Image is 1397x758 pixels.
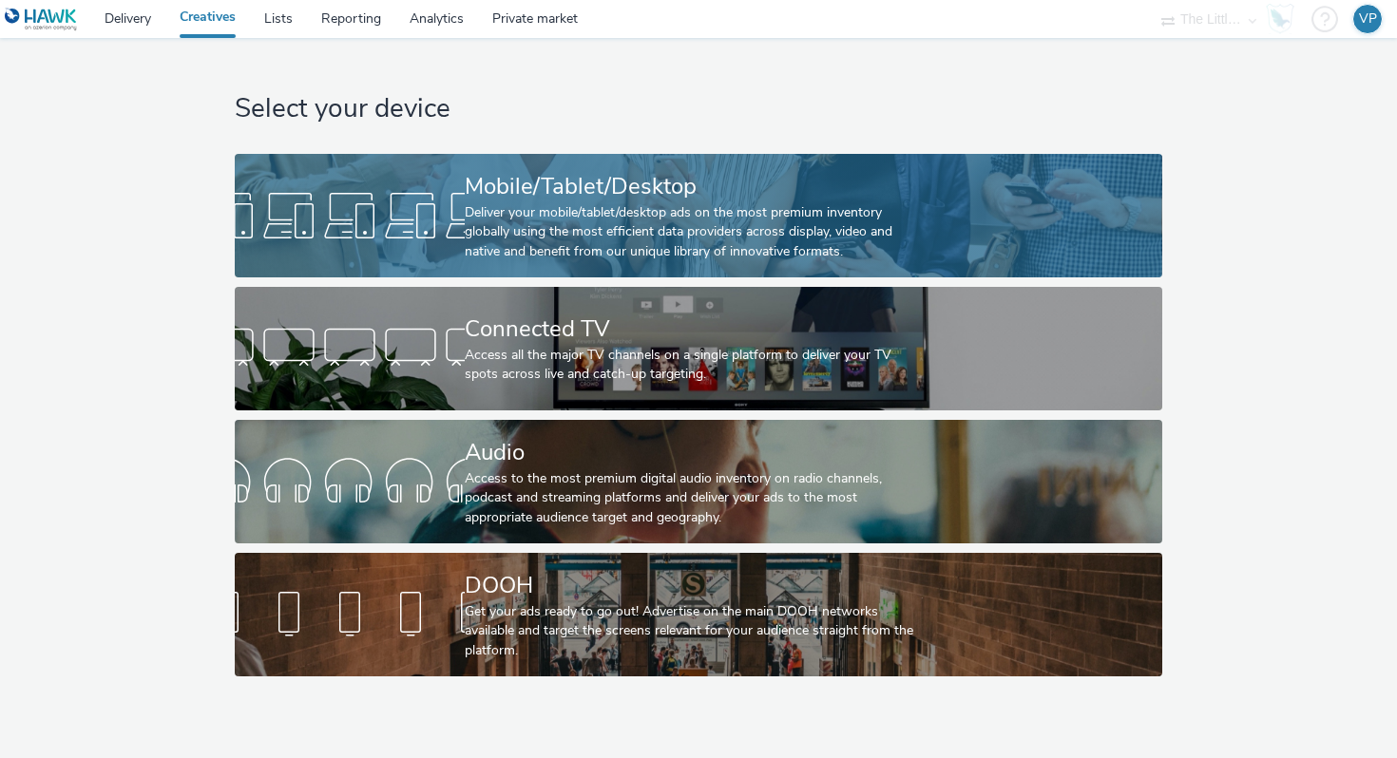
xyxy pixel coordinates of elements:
div: VP [1359,5,1377,33]
div: Audio [465,436,925,469]
div: Deliver your mobile/tablet/desktop ads on the most premium inventory globally using the most effi... [465,203,925,261]
a: Hawk Academy [1266,4,1302,34]
a: Mobile/Tablet/DesktopDeliver your mobile/tablet/desktop ads on the most premium inventory globall... [235,154,1161,277]
div: DOOH [465,569,925,602]
img: Hawk Academy [1266,4,1294,34]
div: Connected TV [465,313,925,346]
div: Access to the most premium digital audio inventory on radio channels, podcast and streaming platf... [465,469,925,527]
a: DOOHGet your ads ready to go out! Advertise on the main DOOH networks available and target the sc... [235,553,1161,676]
h1: Select your device [235,91,1161,127]
div: Mobile/Tablet/Desktop [465,170,925,203]
div: Access all the major TV channels on a single platform to deliver your TV spots across live and ca... [465,346,925,385]
div: Get your ads ready to go out! Advertise on the main DOOH networks available and target the screen... [465,602,925,660]
a: AudioAccess to the most premium digital audio inventory on radio channels, podcast and streaming ... [235,420,1161,543]
a: Connected TVAccess all the major TV channels on a single platform to deliver your TV spots across... [235,287,1161,410]
img: undefined Logo [5,8,78,31]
